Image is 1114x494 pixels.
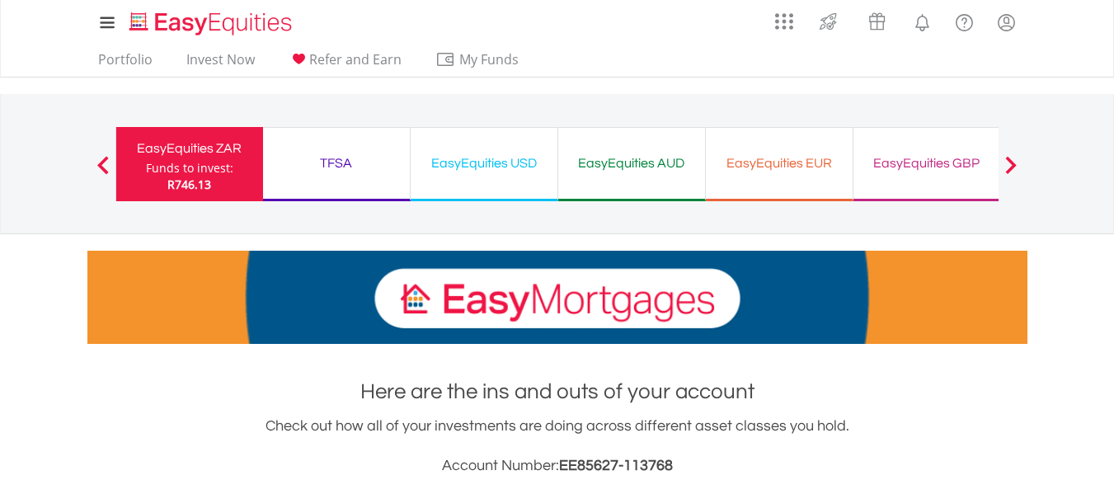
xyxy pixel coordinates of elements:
[764,4,804,31] a: AppsGrid
[421,152,548,175] div: EasyEquities USD
[853,4,901,35] a: Vouchers
[92,51,159,77] a: Portfolio
[167,176,211,192] span: R746.13
[435,49,543,70] span: My Funds
[87,164,120,181] button: Previous
[87,415,1027,478] div: Check out how all of your investments are doing across different asset classes you hold.
[87,377,1027,407] h1: Here are the ins and outs of your account
[282,51,408,77] a: Refer and Earn
[126,137,253,160] div: EasyEquities ZAR
[87,454,1027,478] h3: Account Number:
[123,4,298,37] a: Home page
[943,4,985,37] a: FAQ's and Support
[126,10,298,37] img: EasyEquities_Logo.png
[901,4,943,37] a: Notifications
[985,4,1027,40] a: My Profile
[559,458,673,473] span: EE85627-113768
[309,50,402,68] span: Refer and Earn
[146,160,233,176] div: Funds to invest:
[716,152,843,175] div: EasyEquities EUR
[568,152,695,175] div: EasyEquities AUD
[273,152,400,175] div: TFSA
[863,8,891,35] img: vouchers-v2.svg
[863,152,990,175] div: EasyEquities GBP
[87,251,1027,344] img: EasyMortage Promotion Banner
[994,164,1027,181] button: Next
[180,51,261,77] a: Invest Now
[815,8,842,35] img: thrive-v2.svg
[775,12,793,31] img: grid-menu-icon.svg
